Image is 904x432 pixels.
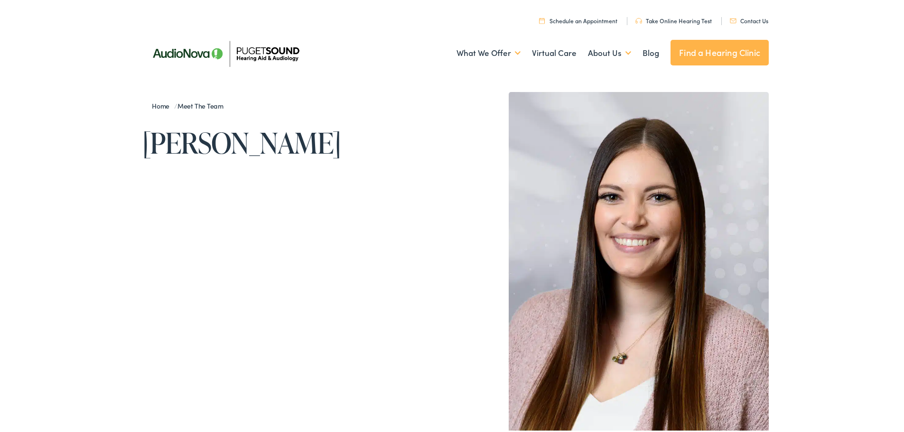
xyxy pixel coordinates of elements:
a: Home [152,99,174,109]
img: utility icon [635,16,642,22]
a: About Us [588,34,631,69]
img: utility icon [539,16,545,22]
a: Contact Us [730,15,768,23]
a: Blog [643,34,659,69]
a: Virtual Care [532,34,577,69]
img: utility icon [730,17,736,21]
a: Take Online Hearing Test [635,15,712,23]
h1: [PERSON_NAME] [142,125,456,156]
a: Meet the Team [177,99,228,109]
span: / [152,99,228,109]
a: What We Offer [457,34,521,69]
a: Schedule an Appointment [539,15,617,23]
a: Find a Hearing Clinic [671,38,769,64]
